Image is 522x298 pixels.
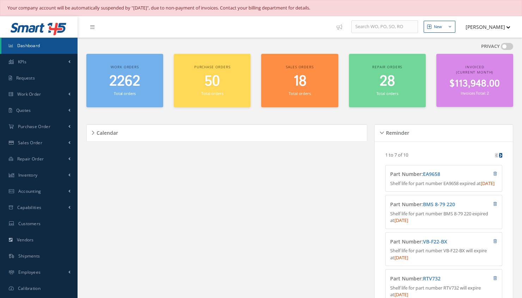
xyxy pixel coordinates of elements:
a: Dashboard [1,38,78,54]
span: Work orders [111,64,139,69]
input: Search WO, PO, SO, RO [351,20,418,33]
div: New [434,24,442,30]
span: 2262 [109,71,140,91]
p: Shelf life for part number EA9658 expired at [390,180,497,187]
span: : [422,238,447,245]
button: New [424,21,455,33]
span: Repair Order [17,156,44,162]
div: Your company account will be automatically suspended by "[DATE]", due to non-payment of invoices.... [7,5,515,12]
span: [DATE] [394,291,408,298]
p: 1 to 7 of 10 [385,152,408,158]
h4: Part Number [390,239,468,245]
small: Invoices Total: 2 [461,90,489,96]
p: Shelf life for part number BMS 8-79 220 expired at [390,210,497,224]
a: BMS 8-79 220 [423,201,455,208]
span: Purchase Order [18,123,50,129]
h4: Part Number [390,276,468,282]
span: Invoiced [465,64,484,69]
a: RTV732 [423,275,441,282]
span: 28 [380,71,395,91]
a: Show Tips [333,16,351,38]
span: : [422,171,440,177]
h4: Part Number [390,171,468,177]
span: (Current Month) [456,70,493,75]
span: Repair orders [372,64,402,69]
button: [PERSON_NAME] [459,20,510,34]
span: 18 [293,71,307,91]
h4: Part Number [390,202,468,208]
span: KPIs [18,59,26,65]
span: $113,948.00 [449,77,500,91]
a: Purchase orders 50 Total orders [174,54,251,108]
span: [DATE] [394,217,408,223]
small: Total orders [289,91,311,96]
span: Employees [18,269,41,275]
a: Repair orders 28 Total orders [349,54,426,108]
a: Invoiced (Current Month) $113,948.00 Invoices Total: 2 [436,54,513,107]
h5: Reminder [384,128,409,136]
a: EA9658 [423,171,440,177]
span: 50 [204,71,220,91]
span: Purchase orders [194,64,231,69]
h5: Calendar [94,128,118,136]
span: Shipments [18,253,40,259]
span: Inventory [18,172,38,178]
span: Vendors [17,237,34,243]
a: Sales orders 18 Total orders [261,54,338,108]
small: Total orders [201,91,223,96]
span: Capabilities [17,204,42,210]
small: Total orders [376,91,398,96]
span: Calibration [18,285,41,291]
span: [DATE] [481,180,495,186]
a: VB-F22-BX [423,238,447,245]
span: Sales Order [18,140,42,146]
span: [DATE] [394,254,408,261]
span: : [422,275,441,282]
span: Quotes [16,107,31,113]
span: Accounting [18,188,41,194]
small: Total orders [114,91,136,96]
span: : [422,201,455,208]
label: PRIVACY [481,43,500,50]
span: Customers [18,221,41,227]
span: Requests [16,75,35,81]
p: Shelf life for part number VB-F22-BX will expire at [390,247,497,261]
span: Work Order [17,91,41,97]
a: Work orders 2262 Total orders [86,54,163,108]
span: Dashboard [17,43,40,49]
span: Sales orders [286,64,313,69]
